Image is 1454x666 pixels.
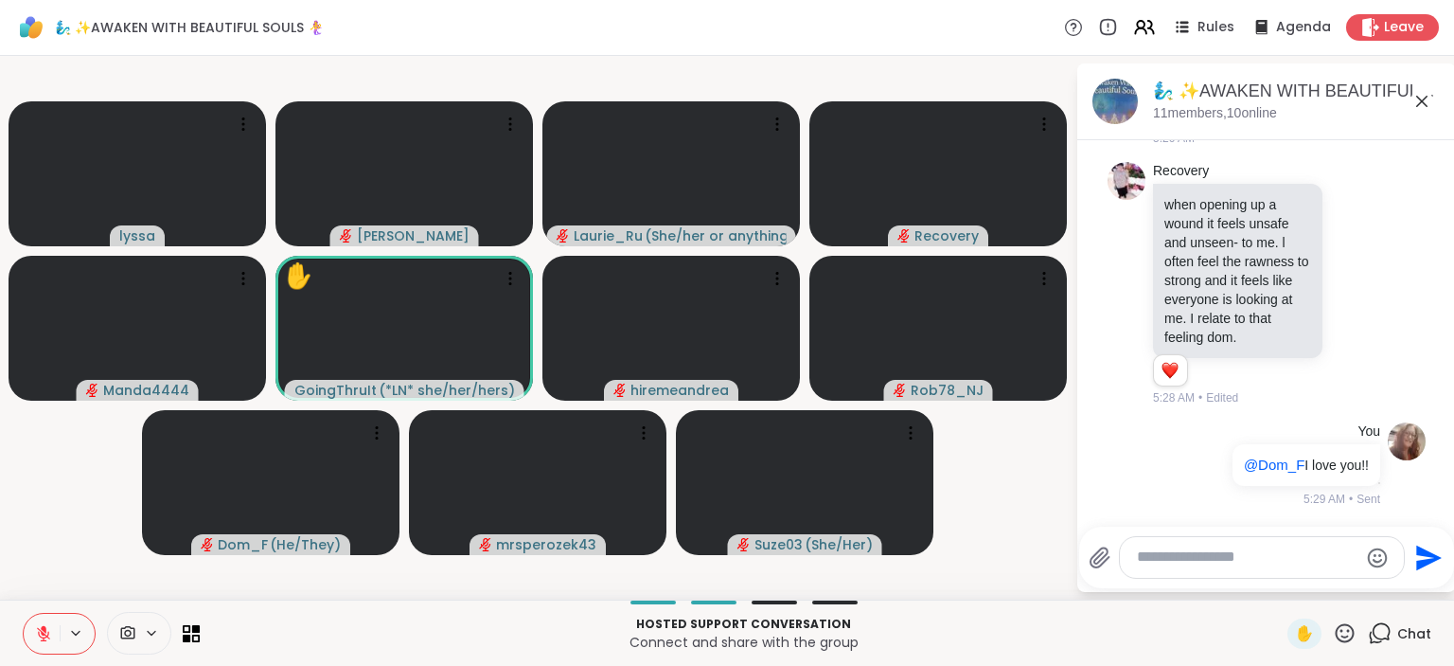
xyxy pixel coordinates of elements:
span: @Dom_F [1244,457,1304,473]
div: Reaction list [1154,355,1187,386]
img: https://sharewell-space-live.sfo3.digitaloceanspaces.com/user-generated/12025a04-e023-4d79-ba6e-0... [1388,423,1426,460]
span: audio-muted [340,229,353,243]
img: https://sharewell-space-live.sfo3.digitaloceanspaces.com/user-generated/c703a1d2-29a7-4d77-aef4-3... [1108,162,1145,200]
p: I love you!! [1244,456,1369,475]
span: audio-muted [897,229,911,243]
span: ( She/her or anything else ) [645,226,787,245]
span: Manda4444 [103,381,189,400]
p: Connect and share with the group [211,633,1276,652]
span: ( She/Her ) [805,535,873,554]
span: audio-muted [479,538,492,551]
span: • [1349,491,1353,508]
span: audio-muted [737,538,751,551]
img: ShareWell Logomark [15,11,47,44]
span: Laurie_Ru [574,226,643,245]
span: Agenda [1276,18,1331,37]
span: ( *LN* she/her/hers ) [379,381,515,400]
span: 5:28 AM [1153,389,1195,406]
span: Rules [1197,18,1234,37]
span: Leave [1384,18,1424,37]
span: lyssa [119,226,155,245]
span: ( He/They ) [270,535,341,554]
span: Edited [1206,389,1238,406]
span: mrsperozek43 [496,535,596,554]
span: audio-muted [613,384,627,397]
span: audio-muted [894,384,907,397]
h4: You [1357,423,1380,441]
p: 11 members, 10 online [1153,104,1277,123]
span: Sent [1356,491,1380,508]
span: 🧞‍♂️ ✨AWAKEN WITH BEAUTIFUL SOULS 🧜‍♀️ [55,18,324,37]
span: 5:29 AM [1303,491,1345,508]
span: audio-muted [201,538,214,551]
div: ✋ [283,258,313,295]
span: Recovery [914,226,979,245]
span: • [1198,389,1202,406]
a: Recovery [1153,162,1209,181]
textarea: Type your message [1137,548,1357,567]
span: Rob78_NJ [911,381,984,400]
p: Hosted support conversation [211,616,1276,633]
span: audio-muted [557,229,570,243]
button: Send [1405,536,1447,579]
p: when opening up a wound it feels unsafe and unseen- to me. l often feel the rawness to strong and... [1164,195,1311,347]
img: 🧞‍♂️ ✨AWAKEN WITH BEAUTIFUL SOULS 🧜‍♀️, Oct 08 [1092,79,1138,124]
span: hiremeandrea [630,381,729,400]
button: Emoji picker [1366,547,1389,569]
span: Dom_F [218,535,268,554]
span: ✋ [1295,622,1314,645]
span: GoingThruIt [294,381,377,400]
div: 🧞‍♂️ ✨AWAKEN WITH BEAUTIFUL SOULS 🧜‍♀️, [DATE] [1153,80,1441,103]
span: Suze03 [754,535,803,554]
span: Chat [1397,624,1431,643]
button: Reactions: love [1160,363,1179,378]
span: audio-muted [86,384,99,397]
span: [PERSON_NAME] [357,226,470,245]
